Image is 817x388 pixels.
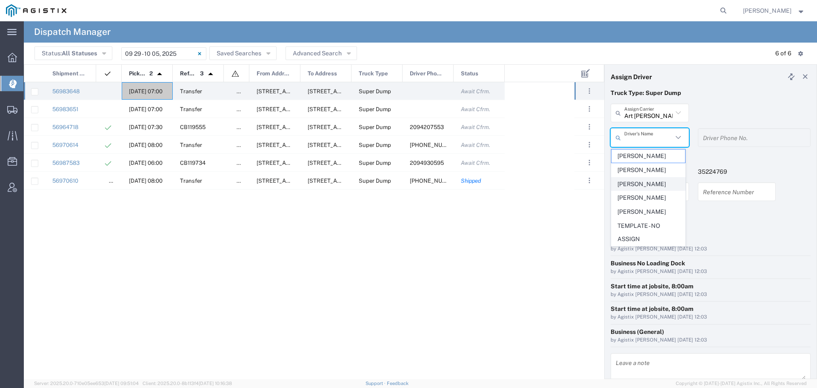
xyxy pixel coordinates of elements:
span: 2 [149,65,153,83]
span: [PERSON_NAME] [611,191,685,204]
span: CB119555 [180,124,206,130]
span: [PERSON_NAME] [611,164,685,177]
button: ... [583,85,595,97]
span: Await Cfrm. [461,106,490,112]
div: Other [611,236,811,245]
span: 3 [200,65,204,83]
span: . . . [588,140,590,150]
span: Await Cfrm. [461,142,490,148]
div: Business No Loading Dock [611,259,811,268]
button: ... [583,175,595,187]
span: 209-905-4107 [410,178,460,184]
img: icon [103,69,112,78]
span: Server: 2025.20.0-710e05ee653 [34,381,139,386]
span: 499 Sunrise Ave, Madera, California, United States [257,178,341,184]
span: Copyright © [DATE]-[DATE] Agistix Inc., All Rights Reserved [676,380,807,387]
span: 2094930595 [410,160,444,166]
h4: Notes [611,222,811,230]
img: arrow-dropup.svg [153,67,166,81]
span: false [237,106,249,112]
span: Transfer [180,142,202,148]
a: 56970614 [52,142,78,148]
button: Saved Searches [209,46,277,60]
span: Super Dump [359,88,391,95]
span: [DATE] 10:16:38 [199,381,232,386]
span: Transfer [180,106,202,112]
p: 35224769 [698,167,776,176]
span: 4165 E Childs Ave, Merced, California, 95341, United States [308,178,392,184]
h4: Assign Driver [611,73,652,80]
h4: Dispatch Manager [34,21,111,43]
div: Start time at jobsite, 8:00am [611,305,811,313]
span: Await Cfrm. [461,88,490,95]
div: by Agistix [PERSON_NAME] [DATE] 12:03 [611,245,811,253]
span: 499 Sunrise Ave, Madera, California, United States [257,142,341,148]
span: Shipped [461,178,481,184]
div: Business (General) [611,328,811,336]
span: Pickup Date and Time [129,65,146,83]
span: 1000 S. Kilroy Rd, Turlock, California, United States [257,88,387,95]
span: Transfer [180,88,202,95]
span: Super Dump [359,142,391,148]
span: . . . [588,86,590,96]
span: 10/01/2025, 06:00 [129,160,163,166]
span: Super Dump [359,178,391,184]
span: Super Dump [359,160,391,166]
button: ... [583,103,595,115]
span: . . . [588,158,590,168]
span: 10/01/2025, 07:00 [129,88,163,95]
button: Status:All Statuses [34,46,112,60]
span: Robert Casaus [743,6,791,15]
a: 56983651 [52,106,78,112]
span: Reference [180,65,197,83]
span: Client: 2025.20.0-8b113f4 [143,381,232,386]
span: TEMPLATE - NO ASSIGN [611,219,685,246]
img: arrow-dropup.svg [204,67,217,81]
span: false [237,178,249,184]
span: Driver Phone No. [410,65,444,83]
button: ... [583,121,595,133]
span: 1000 S. Kilroy Rd, Turlock, California, United States [257,106,387,112]
span: . . . [588,104,590,114]
span: 499 Sunrise Ave, Madera, California, United States [308,106,392,112]
a: 56964718 [52,124,78,130]
span: 1524 N Carpenter Rd, Modesto, California, 95351, United States [308,124,438,130]
span: Await Cfrm. [461,124,490,130]
span: . . . [588,175,590,186]
span: 209-923-3295 [410,142,460,148]
button: [PERSON_NAME] [743,6,806,16]
div: by Agistix [PERSON_NAME] [DATE] 12:03 [611,313,811,321]
div: 6 of 6 [775,49,791,58]
span: [PERSON_NAME] [611,178,685,191]
a: 56987583 [52,160,80,166]
img: icon [231,69,240,78]
span: [PERSON_NAME] [611,205,685,218]
a: 56983648 [52,88,80,95]
span: . . . [588,122,590,132]
span: 09/30/2025, 08:00 [129,142,163,148]
span: Transfer [180,178,202,184]
span: 09/30/2025, 08:00 [129,178,163,184]
span: [PERSON_NAME] [611,149,685,163]
span: false [237,142,249,148]
a: Feedback [387,381,408,386]
span: 26292 E River Rd, Escalon, California, 95320, United States [257,124,341,130]
span: 09/29/2025, 07:30 [129,124,163,130]
span: All Statuses [62,50,97,57]
span: CB119734 [180,160,206,166]
span: From Address [257,65,291,83]
span: false [237,124,249,130]
span: Status [461,65,478,83]
span: 4165 E Childs Ave, Merced, California, 95341, United States [308,142,392,148]
span: false [237,88,249,95]
span: 26292 E River Rd, Escalon, California, 95320, United States [257,160,341,166]
div: by Agistix [PERSON_NAME] [DATE] 12:03 [611,268,811,276]
a: 56970610 [52,178,78,184]
h4: References [611,153,811,161]
button: ... [583,139,595,151]
span: [DATE] 09:51:04 [104,381,139,386]
span: 10/01/2025, 07:00 [129,106,163,112]
div: by Agistix [PERSON_NAME] [DATE] 12:03 [611,291,811,299]
span: Truck Type [359,65,388,83]
span: false [237,160,249,166]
